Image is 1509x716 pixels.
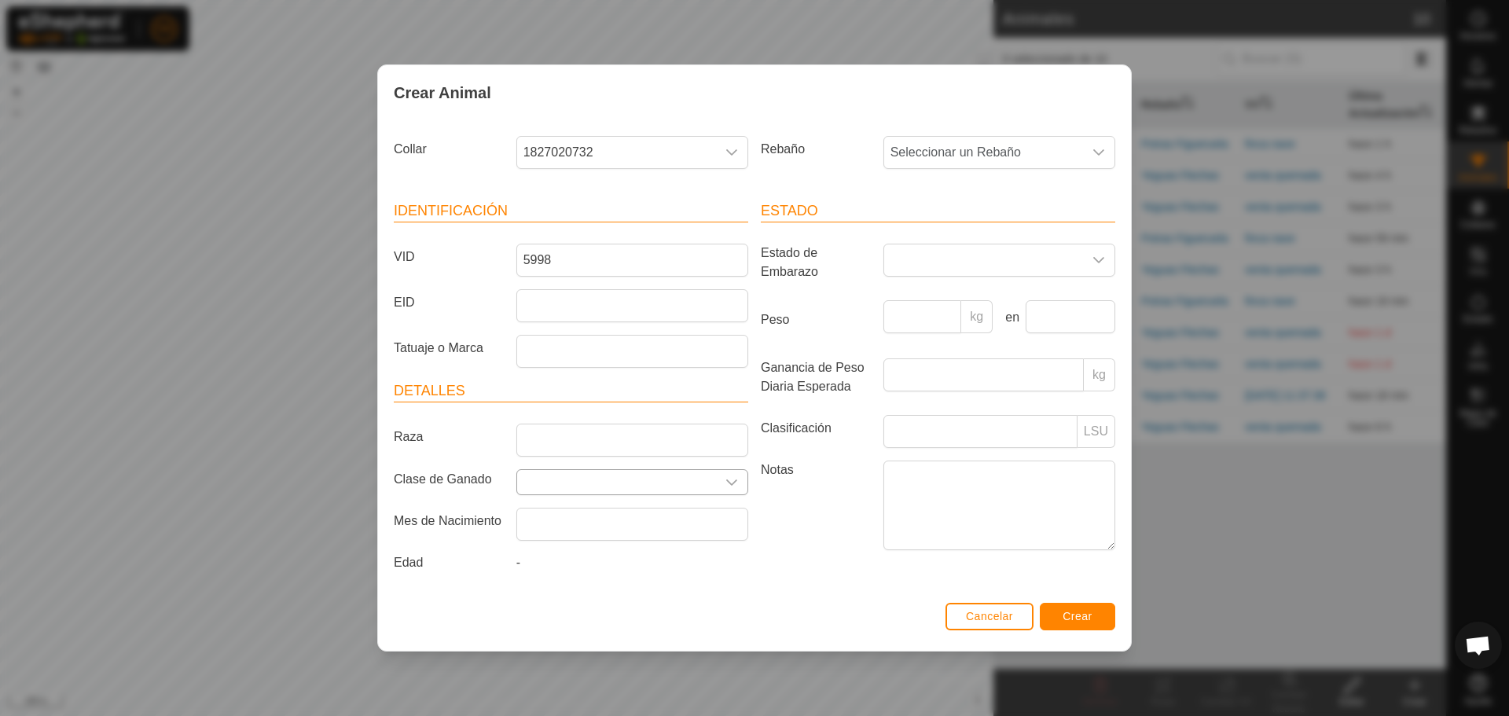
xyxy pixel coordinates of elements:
label: Ganancia de Peso Diaria Esperada [754,358,877,396]
p-inputgroup-addon: LSU [1078,415,1115,448]
span: 1827020732 [517,137,716,168]
p-inputgroup-addon: kg [961,300,993,333]
div: dropdown trigger [716,470,747,494]
div: dropdown trigger [1083,244,1114,276]
span: - [516,556,520,569]
label: EID [387,289,510,316]
span: Seleccionar un Rebaño [884,137,1083,168]
label: Estado de Embarazo [754,244,877,281]
header: Estado [761,200,1115,222]
label: Peso [754,300,877,340]
label: VID [387,244,510,270]
label: Raza [387,424,510,450]
label: Tatuaje o Marca [387,335,510,362]
label: en [999,308,1019,327]
div: dropdown trigger [716,137,747,168]
label: Edad [387,553,510,572]
header: Detalles [394,380,748,402]
label: Rebaño [754,136,877,163]
button: Crear [1040,603,1115,630]
div: Chat abierto [1455,622,1502,669]
button: Cancelar [945,603,1034,630]
label: Collar [387,136,510,163]
span: Crear Animal [394,81,491,105]
span: Cancelar [966,610,1013,622]
label: Clase de Ganado [387,469,510,489]
label: Notas [754,461,877,549]
span: Crear [1063,610,1092,622]
p-inputgroup-addon: kg [1084,358,1115,391]
header: Identificación [394,200,748,222]
label: Clasificación [754,415,877,442]
label: Mes de Nacimiento [387,508,510,534]
div: dropdown trigger [1083,137,1114,168]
